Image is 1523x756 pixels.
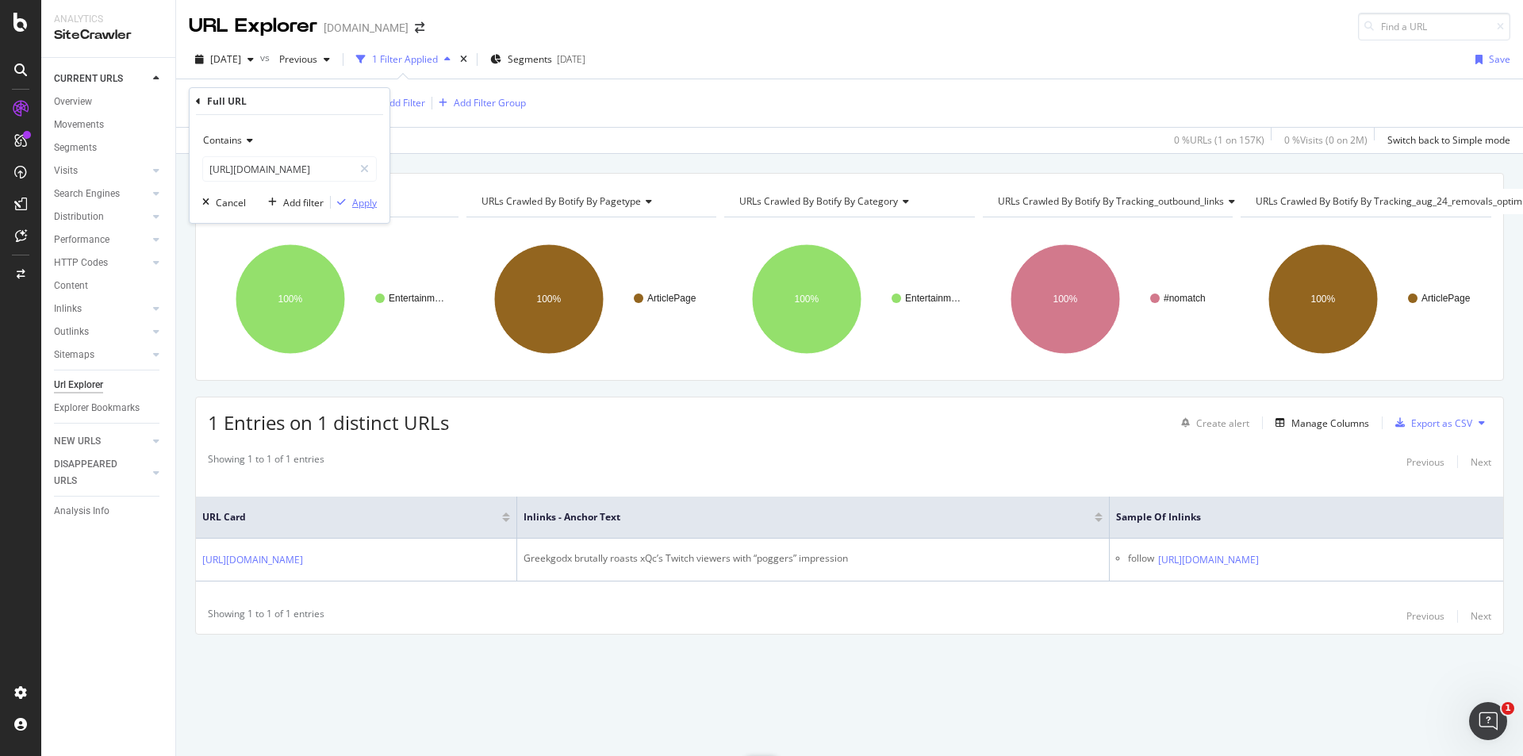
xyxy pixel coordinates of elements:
[724,230,975,368] svg: A chart.
[466,230,717,368] svg: A chart.
[324,20,409,36] div: [DOMAIN_NAME]
[415,22,424,33] div: arrow-right-arrow-left
[54,186,120,202] div: Search Engines
[54,301,82,317] div: Inlinks
[331,194,377,210] button: Apply
[1406,609,1444,623] div: Previous
[1269,413,1369,432] button: Manage Columns
[283,196,324,209] div: Add filter
[262,194,324,210] button: Add filter
[208,230,458,368] div: A chart.
[189,13,317,40] div: URL Explorer
[54,71,148,87] a: CURRENT URLS
[995,189,1248,214] h4: URLs Crawled By Botify By tracking_outbound_links
[1471,455,1491,469] div: Next
[739,194,898,208] span: URLs Crawled By Botify By category
[352,196,377,209] div: Apply
[54,255,148,271] a: HTTP Codes
[736,189,961,214] h4: URLs Crawled By Botify By category
[54,301,148,317] a: Inlinks
[54,140,97,156] div: Segments
[54,209,104,225] div: Distribution
[457,52,470,67] div: times
[372,52,438,66] div: 1 Filter Applied
[196,194,246,210] button: Cancel
[1387,133,1510,147] div: Switch back to Simple mode
[54,71,123,87] div: CURRENT URLS
[524,510,1071,524] span: Inlinks - Anchor Text
[484,47,592,72] button: Segments[DATE]
[202,552,303,568] a: [URL][DOMAIN_NAME]
[454,96,526,109] div: Add Filter Group
[273,47,336,72] button: Previous
[54,117,164,133] a: Movements
[1158,552,1259,568] a: [URL][DOMAIN_NAME]
[54,503,164,520] a: Analysis Info
[54,347,94,363] div: Sitemaps
[54,163,148,179] a: Visits
[260,51,273,64] span: vs
[795,294,819,305] text: 100%
[1469,702,1507,740] iframe: Intercom live chat
[54,278,88,294] div: Content
[54,324,148,340] a: Outlinks
[1284,133,1368,147] div: 0 % Visits ( 0 on 2M )
[536,294,561,305] text: 100%
[54,163,78,179] div: Visits
[1164,293,1206,304] text: #nomatch
[202,510,498,524] span: URL Card
[273,52,317,66] span: Previous
[54,456,148,489] a: DISAPPEARED URLS
[54,232,148,248] a: Performance
[1128,551,1154,568] div: follow
[1381,128,1510,153] button: Switch back to Simple mode
[1053,294,1077,305] text: 100%
[1291,416,1369,430] div: Manage Columns
[557,52,585,66] div: [DATE]
[362,94,425,113] button: Add Filter
[524,551,1103,566] div: Greekgodx brutally roasts xQc’s Twitch viewers with “poggers” impression
[54,94,92,110] div: Overview
[54,433,101,450] div: NEW URLS
[54,377,164,393] a: Url Explorer
[54,255,108,271] div: HTTP Codes
[983,230,1233,368] svg: A chart.
[216,196,246,209] div: Cancel
[203,133,242,147] span: Contains
[1406,607,1444,626] button: Previous
[54,26,163,44] div: SiteCrawler
[1471,607,1491,626] button: Next
[54,278,164,294] a: Content
[1471,452,1491,471] button: Next
[54,94,164,110] a: Overview
[389,293,444,304] text: Entertainm…
[54,13,163,26] div: Analytics
[1311,294,1336,305] text: 100%
[1411,416,1472,430] div: Export as CSV
[1389,410,1472,436] button: Export as CSV
[278,294,303,305] text: 100%
[208,452,324,471] div: Showing 1 to 1 of 1 entries
[54,140,164,156] a: Segments
[54,117,104,133] div: Movements
[54,209,148,225] a: Distribution
[1406,455,1444,469] div: Previous
[54,400,164,416] a: Explorer Bookmarks
[647,293,696,304] text: ArticlePage
[998,194,1224,208] span: URLs Crawled By Botify By tracking_outbound_links
[1421,293,1471,304] text: ArticlePage
[1174,133,1264,147] div: 0 % URLs ( 1 on 157K )
[54,433,148,450] a: NEW URLS
[54,503,109,520] div: Analysis Info
[1489,52,1510,66] div: Save
[54,377,103,393] div: Url Explorer
[210,52,241,66] span: 2025 Sep. 20th
[54,347,148,363] a: Sitemaps
[1241,230,1491,368] div: A chart.
[905,293,961,304] text: Entertainm…
[1175,410,1249,436] button: Create alert
[1471,609,1491,623] div: Next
